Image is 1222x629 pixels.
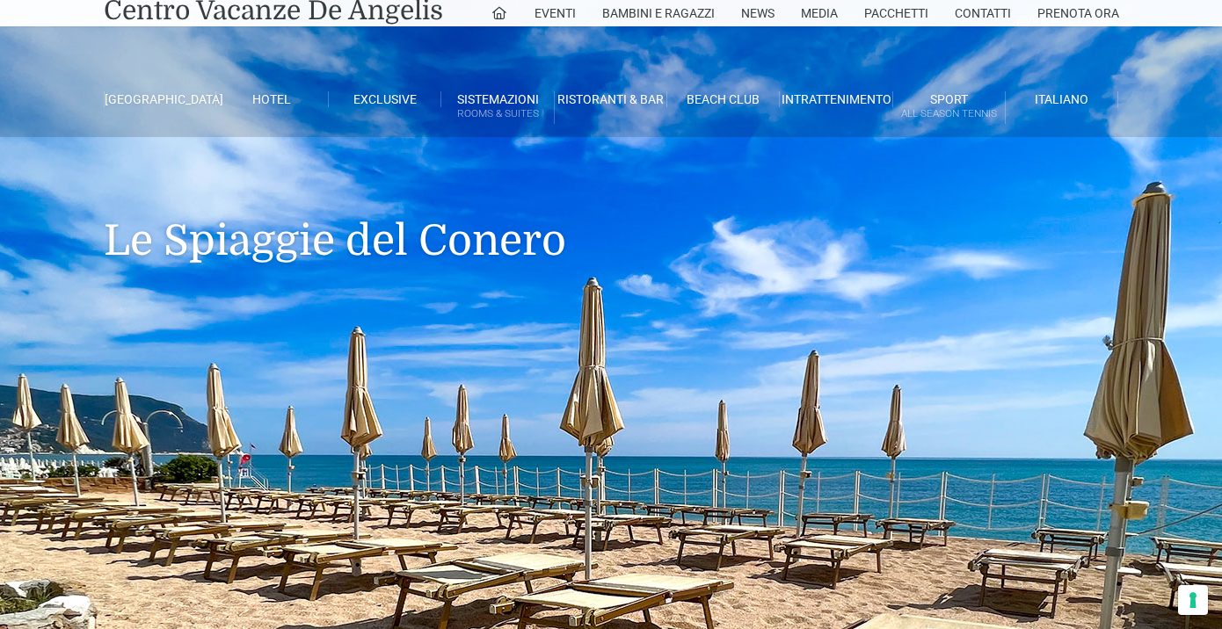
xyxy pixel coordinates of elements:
h1: Le Spiaggie del Conero [104,137,1119,292]
a: Italiano [1006,91,1118,107]
small: Rooms & Suites [441,105,553,122]
button: Le tue preferenze relative al consenso per le tecnologie di tracciamento [1178,585,1208,615]
a: Intrattenimento [780,91,892,107]
a: Ristoranti & Bar [555,91,667,107]
a: Exclusive [329,91,441,107]
iframe: Customerly Messenger Launcher [14,560,67,613]
a: SistemazioniRooms & Suites [441,91,554,124]
a: [GEOGRAPHIC_DATA] [104,91,216,107]
a: SportAll Season Tennis [893,91,1006,124]
a: Hotel [216,91,329,107]
a: Beach Club [667,91,780,107]
span: Italiano [1035,92,1088,106]
small: All Season Tennis [893,105,1005,122]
